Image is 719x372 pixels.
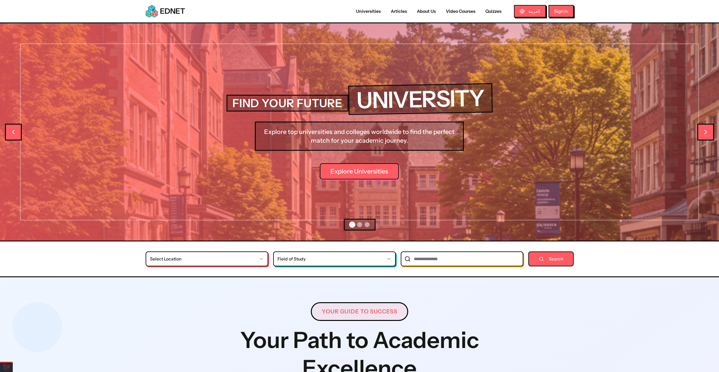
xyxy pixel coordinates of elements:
button: Previous slide [5,124,22,141]
button: Go to slide 1 [349,222,355,228]
button: Sign In [549,5,574,17]
a: Quizzes [480,8,507,15]
a: Explore Universities [320,163,399,179]
h2: FIND YOUR FUTURE [226,95,348,112]
a: EDNETEDNET [146,5,185,17]
a: Universities [351,8,386,15]
a: About Us [412,8,441,15]
button: Go to slide 2 [357,222,362,227]
a: Articles [386,8,412,15]
a: Video Courses [441,8,480,15]
button: العربية [514,5,546,17]
span: Your Guide to Success [311,302,408,321]
button: Next slide [697,124,714,141]
button: Go to slide 3 [365,222,370,227]
button: Search universities [528,251,574,266]
input: University name search [401,251,523,266]
span: EDNET [160,6,185,16]
p: Explore top universities and colleges worldwide to find the perfect match for your academic journey. [255,122,464,151]
h1: UNIVERSITY [348,83,493,115]
img: EDNET [146,5,158,17]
